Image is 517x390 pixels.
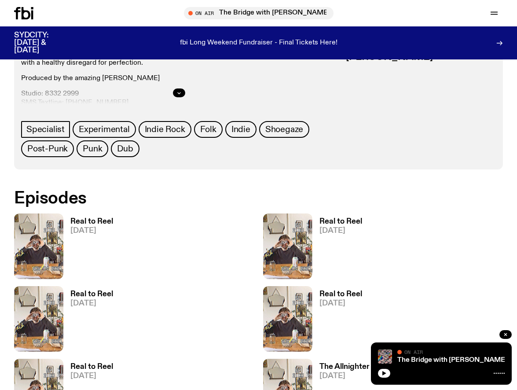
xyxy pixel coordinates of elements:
[319,372,370,380] span: [DATE]
[312,218,362,279] a: Real to Reel[DATE]
[21,121,70,138] a: Specialist
[259,121,309,138] a: Shoegaze
[346,52,496,62] h3: [PERSON_NAME]
[139,121,191,138] a: Indie Rock
[319,363,370,371] h3: The Allnighter
[14,191,337,206] h2: Episodes
[21,140,74,157] a: Post-Punk
[265,125,303,134] span: Shoegaze
[26,125,65,134] span: Specialist
[117,144,133,154] span: Dub
[83,144,102,154] span: Punk
[231,125,250,134] span: Indie
[225,121,257,138] a: Indie
[397,357,507,364] a: The Bridge with [PERSON_NAME]
[263,286,312,352] img: Jasper Craig Adams holds a vintage camera to his eye, obscuring his face. He is wearing a grey ju...
[70,227,113,235] span: [DATE]
[194,121,223,138] a: Folk
[111,140,139,157] a: Dub
[319,300,362,307] span: [DATE]
[312,291,362,352] a: Real to Reel[DATE]
[184,7,334,19] button: On AirThe Bridge with [PERSON_NAME]
[21,74,337,83] p: Produced by the amazing [PERSON_NAME]
[70,363,113,371] h3: Real to Reel
[14,213,63,279] img: Jasper Craig Adams holds a vintage camera to his eye, obscuring his face. He is wearing a grey ju...
[200,125,216,134] span: Folk
[180,39,337,47] p: fbi Long Weekend Fundraiser - Final Tickets Here!
[145,125,185,134] span: Indie Rock
[70,300,113,307] span: [DATE]
[319,218,362,225] h3: Real to Reel
[404,349,423,355] span: On Air
[263,213,312,279] img: Jasper Craig Adams holds a vintage camera to his eye, obscuring his face. He is wearing a grey ju...
[73,121,136,138] a: Experimental
[70,218,113,225] h3: Real to Reel
[14,286,63,352] img: Jasper Craig Adams holds a vintage camera to his eye, obscuring his face. He is wearing a grey ju...
[63,291,113,352] a: Real to Reel[DATE]
[319,291,362,298] h3: Real to Reel
[79,125,130,134] span: Experimental
[63,218,113,279] a: Real to Reel[DATE]
[319,227,362,235] span: [DATE]
[77,140,108,157] a: Punk
[70,291,113,298] h3: Real to Reel
[27,144,68,154] span: Post-Punk
[14,32,70,54] h3: SYDCITY: [DATE] & [DATE]
[70,372,113,380] span: [DATE]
